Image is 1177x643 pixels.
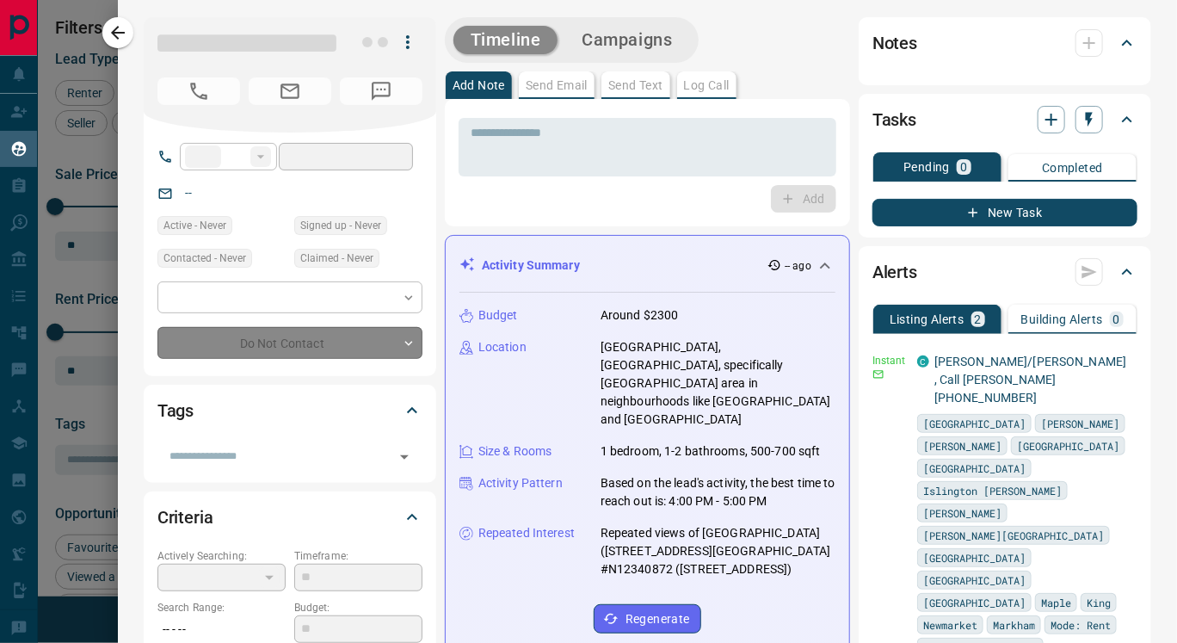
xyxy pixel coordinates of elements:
span: [GEOGRAPHIC_DATA] [923,572,1026,589]
span: Signed up - Never [300,217,381,234]
p: Building Alerts [1021,313,1103,325]
h2: Alerts [872,258,917,286]
p: 1 bedroom, 1-2 bathrooms, 500-700 sqft [601,442,821,461]
p: -- ago [785,258,811,274]
span: [GEOGRAPHIC_DATA] [1017,437,1119,454]
span: Newmarket [923,616,977,634]
p: Add Note [453,79,505,91]
div: condos.ca [917,356,929,368]
a: [PERSON_NAME]/[PERSON_NAME] , Call [PERSON_NAME] [PHONE_NUMBER] [934,355,1127,405]
p: Search Range: [157,600,286,615]
p: Around $2300 [601,306,679,325]
span: No Number [157,77,240,105]
button: Open [392,445,416,469]
button: New Task [872,199,1137,226]
p: 0 [960,161,967,173]
a: -- [185,186,192,200]
span: [GEOGRAPHIC_DATA] [923,460,1026,477]
p: Listing Alerts [890,313,964,325]
svg: Email [872,368,884,380]
p: Timeframe: [294,548,422,564]
span: [GEOGRAPHIC_DATA] [923,415,1026,432]
span: Maple [1041,594,1071,611]
div: Activity Summary-- ago [459,250,835,281]
div: Do Not Contact [157,327,422,359]
h2: Notes [872,29,917,57]
p: Budget: [294,600,422,615]
span: Contacted - Never [163,250,246,267]
p: Pending [903,161,950,173]
span: Active - Never [163,217,226,234]
p: Activity Summary [482,257,580,275]
p: Activity Pattern [478,474,563,492]
p: 0 [1113,313,1120,325]
button: Regenerate [594,604,701,634]
p: Based on the lead's activity, the best time to reach out is: 4:00 PM - 5:00 PM [601,474,835,510]
p: [GEOGRAPHIC_DATA], [GEOGRAPHIC_DATA], specifically [GEOGRAPHIC_DATA] area in neighbourhoods like ... [601,338,835,429]
div: Criteria [157,497,422,538]
div: Tasks [872,99,1137,140]
p: Size & Rooms [478,442,552,461]
span: [PERSON_NAME][GEOGRAPHIC_DATA] [923,527,1104,544]
span: [GEOGRAPHIC_DATA] [923,594,1026,611]
p: Budget [478,306,518,325]
div: Alerts [872,251,1137,293]
button: Timeline [453,26,558,54]
span: Claimed - Never [300,250,373,267]
h2: Criteria [157,504,213,531]
span: King [1087,594,1111,611]
p: 2 [975,313,982,325]
p: Repeated views of [GEOGRAPHIC_DATA] ([STREET_ADDRESS][GEOGRAPHIC_DATA] #N12340872 ([STREET_ADDRESS]) [601,524,835,578]
div: Notes [872,22,1137,64]
p: Instant [872,353,907,368]
button: Campaigns [564,26,689,54]
h2: Tasks [872,106,916,133]
div: Tags [157,390,422,431]
span: [PERSON_NAME] [1041,415,1119,432]
p: Actively Searching: [157,548,286,564]
p: Completed [1042,162,1103,174]
span: No Number [340,77,422,105]
span: [PERSON_NAME] [923,504,1001,522]
span: Islington [PERSON_NAME] [923,482,1062,499]
span: Markham [993,616,1035,634]
span: [GEOGRAPHIC_DATA] [923,549,1026,566]
h2: Tags [157,397,194,424]
span: Mode: Rent [1051,616,1111,634]
span: [PERSON_NAME] [923,437,1001,454]
span: No Email [249,77,331,105]
p: Location [478,338,527,356]
p: Repeated Interest [478,524,575,542]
